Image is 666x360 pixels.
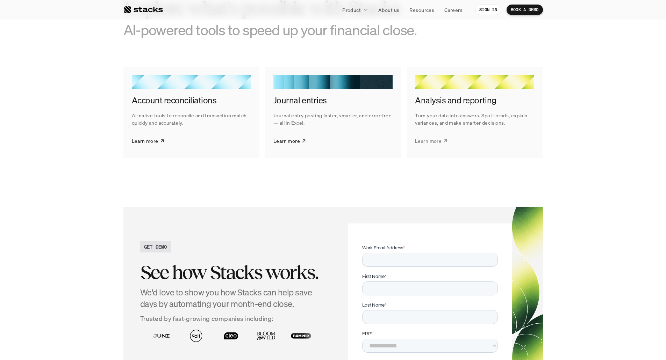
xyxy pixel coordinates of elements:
[132,132,165,149] a: Learn more
[273,112,393,126] p: Journal entry posting faster, smarter, and error-free — all in Excel.
[123,21,438,38] h3: AI-powered tools to speed up your financial close.
[140,287,328,310] h4: We'd love to show you how Stacks can help save days by automating your month-end close.
[507,5,543,15] a: BOOK A DEMO
[132,95,251,106] h4: Account reconciliations
[444,6,463,14] p: Careers
[273,95,393,106] h4: Journal entries
[378,6,399,14] p: About us
[440,3,467,16] a: Careers
[273,137,300,145] p: Learn more
[415,112,534,126] p: Turn your data into answers. Spot trends, explain variances, and make smarter decisions.
[132,137,158,145] p: Learn more
[140,262,328,283] h2: See how Stacks works.
[273,132,306,149] a: Learn more
[415,132,448,149] a: Learn more
[511,7,539,12] p: BOOK A DEMO
[479,7,497,12] p: SIGN IN
[140,314,328,324] p: Trusted by fast-growing companies including:
[132,112,251,126] p: AI-native tools to reconcile and transaction match quickly and accurately.
[475,5,501,15] a: SIGN IN
[374,3,403,16] a: About us
[405,3,438,16] a: Resources
[409,6,434,14] p: Resources
[415,95,534,106] h4: Analysis and reporting
[342,6,361,14] p: Product
[415,137,442,145] p: Learn more
[144,243,167,250] h2: GET DEMO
